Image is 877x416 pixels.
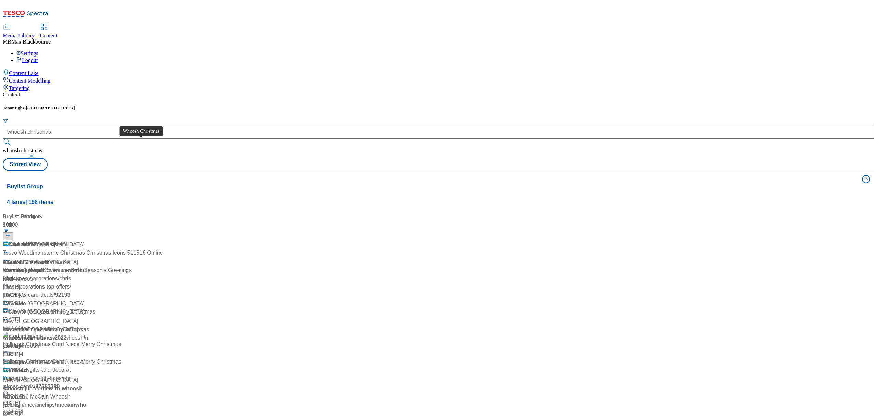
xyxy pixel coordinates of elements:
[3,358,92,367] div: [DATE]
[3,335,88,349] span: / new-to-whoosh
[3,24,35,39] a: Media Library
[23,402,55,408] span: / mccainchips
[7,183,858,191] h4: Buylist Group
[3,221,92,229] div: 748
[3,316,189,324] div: [DATE]
[16,50,38,56] a: Settings
[40,33,58,38] span: Content
[9,85,30,91] span: Targeting
[45,335,84,341] span: / new-to-whoosh
[3,148,42,154] span: whoosh christmas
[3,258,78,267] div: New to [GEOGRAPHIC_DATA]
[3,393,70,401] div: AD541516 McCain Whoosh
[3,291,92,299] div: [DATE]
[3,402,23,408] span: / whoosh
[3,326,78,334] div: New to [GEOGRAPHIC_DATA]
[3,171,874,210] button: Buylist Group4 lanes| 198 items
[40,24,58,39] a: Content
[3,268,41,273] span: / whoosh-jubilee
[3,335,45,341] span: / whoosh-summer
[3,299,92,308] div: 3:56 AM
[3,407,189,415] div: 3:23 AM
[3,324,189,332] div: 2:37 AM
[16,57,38,63] a: Logout
[3,399,189,407] div: [DATE]
[9,308,85,316] div: New to [GEOGRAPHIC_DATA]
[11,39,51,45] span: Max Blackbourne
[3,402,86,416] span: / mccainwhoosh
[3,105,874,111] h5: Tenant:
[3,212,92,221] div: Buylist Category
[3,268,87,282] span: / new-to-whoosh
[3,125,874,139] input: Search
[3,221,189,229] div: 10000
[3,69,874,76] a: Content Lake
[3,39,11,45] span: MB
[3,367,92,375] div: 2:36 PM
[9,375,27,383] div: McCain
[7,199,53,205] span: 4 lanes | 198 items
[3,158,48,171] button: Stored View
[3,212,189,221] div: Buylist Product
[41,268,79,273] span: / new-to-whoosh
[3,84,874,91] a: Targeting
[9,78,50,84] span: Content Modelling
[3,118,8,124] svg: Search Filters
[3,91,874,98] div: Content
[9,241,85,249] div: New to [GEOGRAPHIC_DATA]
[9,70,39,76] span: Content Lake
[18,105,75,110] span: ghs-[GEOGRAPHIC_DATA]
[3,33,35,38] span: Media Library
[3,76,874,84] a: Content Modelling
